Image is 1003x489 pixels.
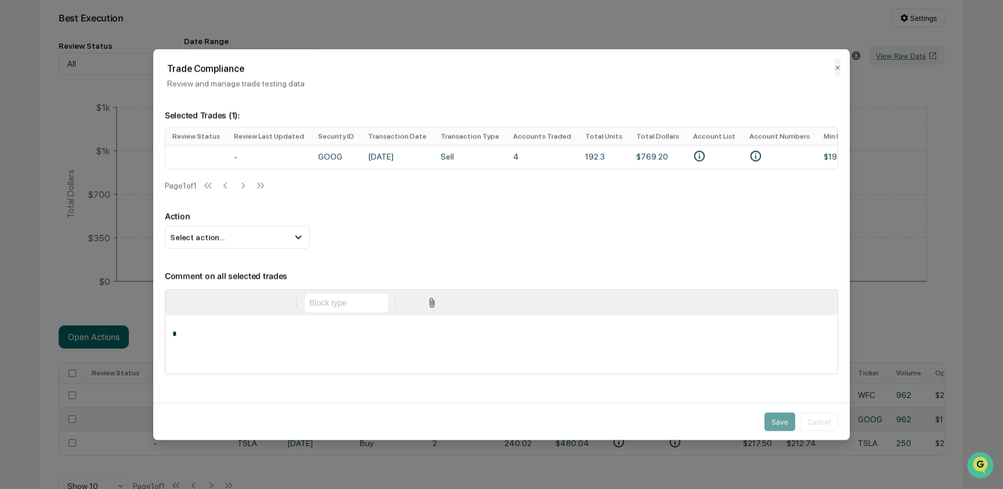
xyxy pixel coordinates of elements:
[84,147,93,157] div: 🗄️
[434,144,506,168] td: Sell
[167,78,836,88] p: Review and manage trade testing data
[190,294,208,312] button: Italic
[422,295,442,311] button: Attach files
[208,294,227,312] button: Underline
[764,412,795,431] button: Save
[749,149,762,162] svg: • 003098234
[966,451,997,482] iframe: Open customer support
[12,89,33,110] img: 1746055101610-c473b297-6a78-478c-a979-82029cc54cd1
[817,144,860,168] td: $192.30
[693,149,706,162] svg: • T. K. Knowles CHARLES SCHWAB
[578,144,629,168] td: 192.3
[80,142,149,162] a: 🗄️Attestations
[167,63,836,74] h2: Trade Compliance
[506,127,578,144] th: Accounts Traded
[361,127,434,144] th: Transaction Date
[227,144,311,168] td: -
[835,58,840,77] button: ✕
[578,127,629,144] th: Total Units
[165,127,227,144] th: Review Status
[227,127,311,144] th: Review Last Updated
[434,127,506,144] th: Transaction Type
[7,142,80,162] a: 🖐️Preclearance
[165,257,838,281] p: Comment on all selected trades
[742,127,817,144] th: Account Numbers
[817,127,860,144] th: Min Price
[686,127,742,144] th: Account List
[165,211,838,221] p: Action
[7,164,78,184] a: 🔎Data Lookup
[12,147,21,157] div: 🖐️
[96,146,144,158] span: Attestations
[116,197,140,205] span: Pylon
[23,168,73,180] span: Data Lookup
[361,144,434,168] td: [DATE]
[12,169,21,179] div: 🔎
[165,181,197,190] div: Page 1 of 1
[12,24,211,43] p: How can we help?
[165,96,838,119] p: Selected Trades ( 1 ):
[800,412,838,431] button: Cancel
[39,89,190,100] div: Start new chat
[305,294,388,312] button: Block type
[311,127,361,144] th: Security ID
[171,294,190,312] button: Bold
[197,92,211,106] button: Start new chat
[311,144,361,168] td: GOOG
[629,127,686,144] th: Total Dollars
[82,196,140,205] a: Powered byPylon
[170,233,225,242] span: Select action...
[629,144,686,168] td: $769.20
[39,100,147,110] div: We're available if you need us!
[23,146,75,158] span: Preclearance
[506,144,578,168] td: 4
